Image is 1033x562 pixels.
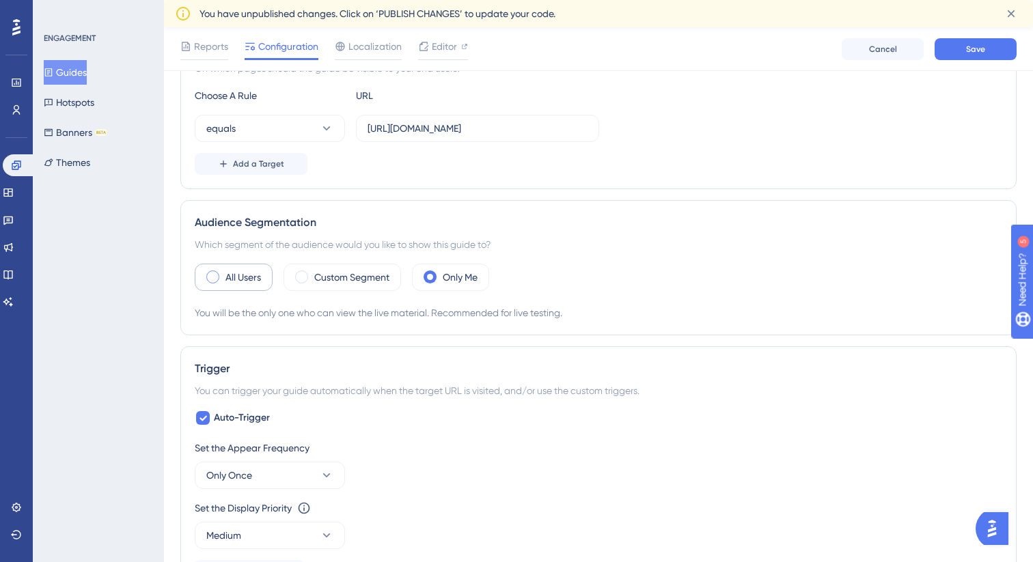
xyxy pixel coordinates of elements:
span: Add a Target [233,158,284,169]
div: Trigger [195,361,1002,377]
button: BannersBETA [44,120,107,145]
span: Save [966,44,985,55]
span: You have unpublished changes. Click on ‘PUBLISH CHANGES’ to update your code. [199,5,555,22]
div: BETA [95,129,107,136]
div: Choose A Rule [195,87,345,104]
button: Themes [44,150,90,175]
div: ENGAGEMENT [44,33,96,44]
label: Only Me [443,269,478,285]
button: Guides [44,60,87,85]
span: Cancel [869,44,897,55]
div: URL [356,87,506,104]
button: Add a Target [195,153,307,175]
div: Audience Segmentation [195,214,1002,231]
input: yourwebsite.com/path [368,121,588,136]
div: Set the Display Priority [195,500,292,516]
span: Localization [348,38,402,55]
span: Medium [206,527,241,544]
span: equals [206,120,236,137]
button: Only Once [195,462,345,489]
div: You can trigger your guide automatically when the target URL is visited, and/or use the custom tr... [195,382,1002,399]
button: Medium [195,522,345,549]
button: Cancel [842,38,924,60]
span: Need Help? [32,3,85,20]
span: Only Once [206,467,252,483]
label: Custom Segment [314,269,389,285]
label: All Users [225,269,261,285]
span: Reports [194,38,228,55]
button: Save [935,38,1017,60]
span: Configuration [258,38,318,55]
span: Auto-Trigger [214,410,270,426]
iframe: UserGuiding AI Assistant Launcher [976,508,1017,549]
button: equals [195,115,345,142]
span: Editor [432,38,457,55]
button: Hotspots [44,90,94,115]
div: Which segment of the audience would you like to show this guide to? [195,236,1002,253]
div: Set the Appear Frequency [195,440,1002,456]
div: 5 [95,7,99,18]
div: You will be the only one who can view the live material. Recommended for live testing. [195,305,1002,321]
